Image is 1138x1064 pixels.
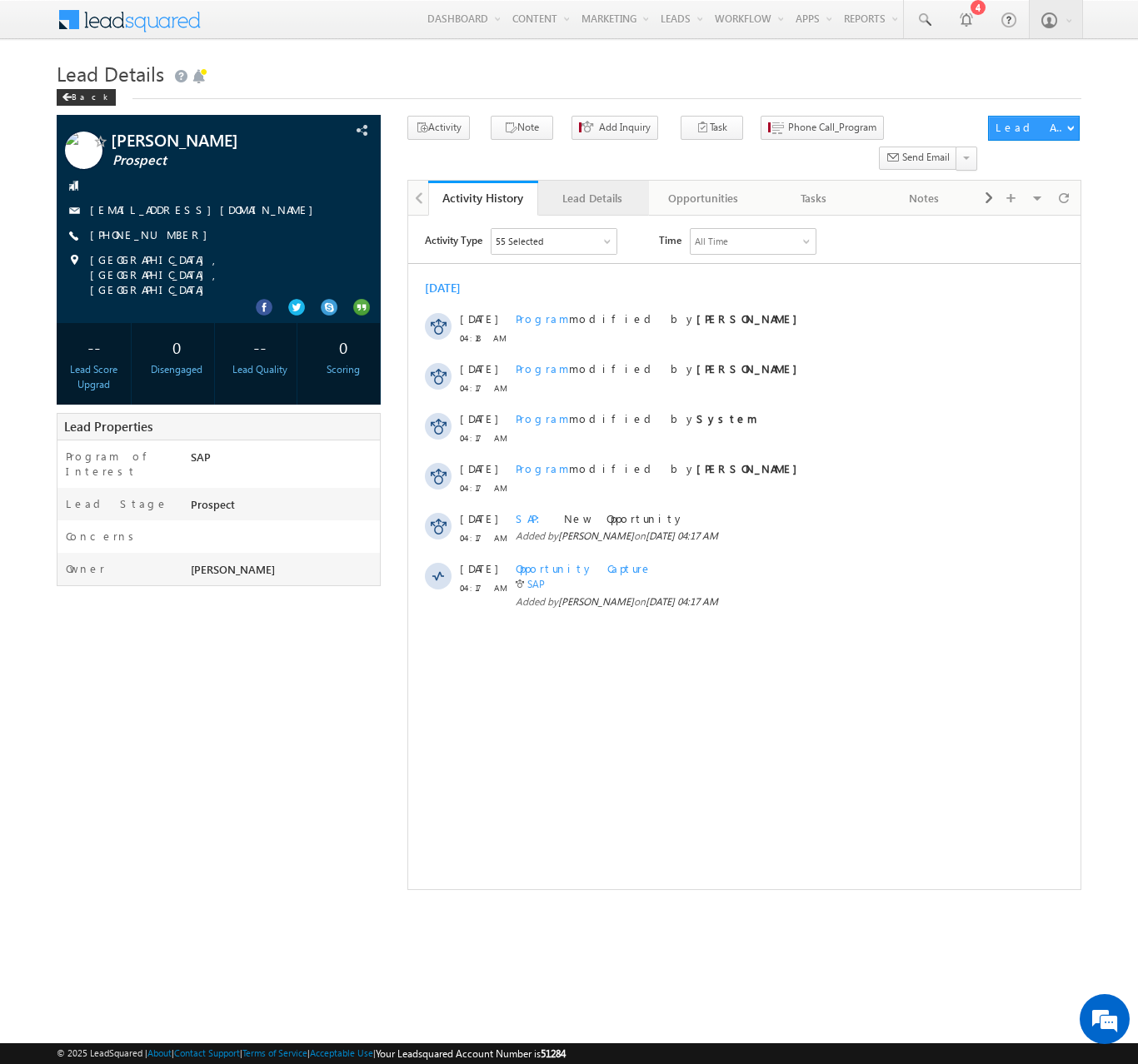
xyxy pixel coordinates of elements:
[107,196,349,211] span: modified by
[107,296,142,310] span: SAP
[571,116,658,140] button: Add Inquiry
[237,380,310,392] span: [DATE] 04:17 AM
[17,65,71,80] div: [DATE]
[90,252,351,297] span: [GEOGRAPHIC_DATA], [GEOGRAPHIC_DATA], [GEOGRAPHIC_DATA]
[57,60,164,87] span: Lead Details
[882,188,964,208] div: Notes
[227,331,293,362] div: --
[150,314,226,326] span: [PERSON_NAME]
[107,146,397,161] span: modified by
[407,116,470,140] button: Activity
[287,18,320,33] div: All Time
[174,1047,240,1058] a: Contact Support
[65,132,102,175] img: Profile photo
[28,87,70,109] img: d_60004797649_company_0_60004797649
[66,496,168,511] label: Lead Stage
[64,418,152,435] span: Lead Properties
[310,1047,373,1058] a: Acceptable Use
[156,296,277,310] span: New Opportunity
[599,120,651,135] span: Add Inquiry
[22,154,304,499] textarea: Type your message and hit 'Enter'
[52,265,102,280] span: 04:17 AM
[107,196,161,210] span: Program
[759,181,869,216] a: Tasks
[66,561,105,576] label: Owner
[902,150,950,165] span: Send Email
[273,8,313,48] div: Minimize live chat window
[107,346,244,360] span: Opportunity Capture
[112,152,312,169] span: Prospect
[187,496,380,520] div: Prospect
[491,116,553,140] button: Note
[52,246,89,261] span: [DATE]
[310,362,376,377] div: Scoring
[251,12,273,37] span: Time
[52,115,102,130] span: 04:18 AM
[996,120,1066,135] div: Lead Actions
[761,116,884,140] button: Phone Call_Program
[52,296,89,311] span: [DATE]
[147,1047,172,1058] a: About
[227,362,293,377] div: Lead Quality
[66,529,140,544] label: Concerns
[538,181,648,216] a: Lead Details
[107,246,161,260] span: Program
[17,12,74,37] span: Activity Type
[288,146,397,160] strong: [PERSON_NAME]
[242,1047,307,1058] a: Terms of Service
[107,246,397,261] span: modified by
[150,380,226,392] span: [PERSON_NAME]
[552,188,633,208] div: Lead Details
[869,181,979,216] a: Notes
[107,379,599,394] span: Added by on
[52,346,89,360] span: [DATE]
[662,188,744,208] div: Opportunities
[988,116,1080,141] button: Lead Actions
[119,362,137,375] a: SAP
[649,181,759,216] a: Opportunities
[288,196,349,210] strong: System
[310,331,376,362] div: 0
[87,18,135,33] div: 55 Selected
[90,202,322,216] a: [EMAIL_ADDRESS][DOMAIN_NAME]
[428,181,538,216] a: Activity History
[90,227,216,244] span: [PHONE_NUMBER]
[541,1047,566,1060] span: 51284
[237,314,310,326] span: [DATE] 04:17 AM
[52,315,102,330] span: 04:17 AM
[52,196,89,211] span: [DATE]
[107,313,599,328] span: Added by on
[772,188,854,208] div: Tasks
[57,88,124,102] a: Back
[61,362,127,392] div: Lead Score Upgrad
[66,449,174,479] label: Program of Interest
[52,165,102,180] span: 04:17 AM
[52,96,89,111] span: [DATE]
[52,146,89,161] span: [DATE]
[107,146,161,160] span: Program
[144,362,210,377] div: Disengaged
[788,120,876,135] span: Phone Call_Program
[87,87,280,109] div: Chat with us now
[879,147,957,171] button: Send Email
[288,96,397,110] strong: [PERSON_NAME]
[681,116,743,140] button: Task
[52,365,102,380] span: 04:17 AM
[111,132,311,148] span: [PERSON_NAME]
[57,1046,566,1062] span: © 2025 LeadSquared | | | | |
[107,96,397,111] span: modified by
[61,331,127,362] div: --
[52,215,102,230] span: 04:17 AM
[441,190,526,206] div: Activity History
[227,513,302,535] em: Start Chat
[83,13,208,38] div: Sales Activity,Program,Email Bounced,Email Link Clicked,Email Marked Spam & 50 more..
[144,331,210,362] div: 0
[191,562,275,576] span: [PERSON_NAME]
[376,1047,566,1060] span: Your Leadsquared Account Number is
[288,246,397,260] strong: [PERSON_NAME]
[57,89,116,106] div: Back
[187,449,380,472] div: SAP
[107,96,161,110] span: Program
